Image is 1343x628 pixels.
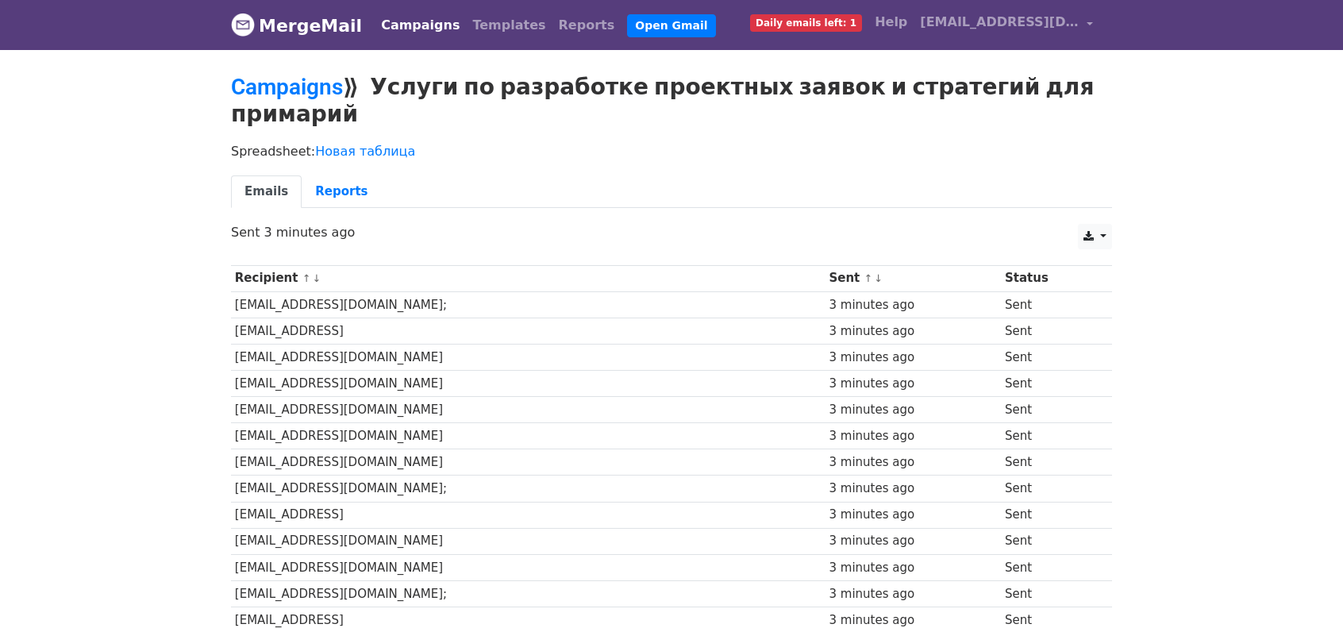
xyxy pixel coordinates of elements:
[1001,502,1098,528] td: Sent
[231,74,343,100] a: Campaigns
[829,453,997,472] div: 3 minutes ago
[1001,318,1098,344] td: Sent
[829,506,997,524] div: 3 minutes ago
[231,9,362,42] a: MergeMail
[1001,580,1098,607] td: Sent
[375,10,466,41] a: Campaigns
[231,143,1112,160] p: Spreadsheet:
[231,397,825,423] td: [EMAIL_ADDRESS][DOMAIN_NAME]
[231,318,825,344] td: [EMAIL_ADDRESS]
[1001,344,1098,370] td: Sent
[1001,291,1098,318] td: Sent
[231,528,825,554] td: [EMAIL_ADDRESS][DOMAIN_NAME]
[231,74,1112,127] h2: ⟫ Услуги по разработке проектных заявок и стратегий для примарий
[312,272,321,284] a: ↓
[829,349,997,367] div: 3 minutes ago
[1001,554,1098,580] td: Sent
[829,296,997,314] div: 3 minutes ago
[829,585,997,603] div: 3 minutes ago
[231,224,1112,241] p: Sent 3 minutes ago
[1001,371,1098,397] td: Sent
[231,371,825,397] td: [EMAIL_ADDRESS][DOMAIN_NAME]
[231,344,825,370] td: [EMAIL_ADDRESS][DOMAIN_NAME]
[864,272,873,284] a: ↑
[744,6,868,38] a: Daily emails left: 1
[1001,449,1098,476] td: Sent
[231,13,255,37] img: MergeMail logo
[1001,265,1098,291] th: Status
[231,175,302,208] a: Emails
[231,265,825,291] th: Recipient
[552,10,621,41] a: Reports
[1001,423,1098,449] td: Sent
[302,272,311,284] a: ↑
[231,554,825,580] td: [EMAIL_ADDRESS][DOMAIN_NAME]
[868,6,914,38] a: Help
[920,13,1079,32] span: [EMAIL_ADDRESS][DOMAIN_NAME]
[302,175,381,208] a: Reports
[829,322,997,341] div: 3 minutes ago
[1001,397,1098,423] td: Sent
[627,14,715,37] a: Open Gmail
[750,14,862,32] span: Daily emails left: 1
[829,427,997,445] div: 3 minutes ago
[231,449,825,476] td: [EMAIL_ADDRESS][DOMAIN_NAME]
[231,423,825,449] td: [EMAIL_ADDRESS][DOMAIN_NAME]
[829,401,997,419] div: 3 minutes ago
[874,272,883,284] a: ↓
[914,6,1099,44] a: [EMAIL_ADDRESS][DOMAIN_NAME]
[231,580,825,607] td: [EMAIL_ADDRESS][DOMAIN_NAME];
[1001,476,1098,502] td: Sent
[231,291,825,318] td: [EMAIL_ADDRESS][DOMAIN_NAME];
[829,375,997,393] div: 3 minutes ago
[466,10,552,41] a: Templates
[825,265,1001,291] th: Sent
[231,476,825,502] td: [EMAIL_ADDRESS][DOMAIN_NAME];
[315,144,415,159] a: Новая таблица
[829,480,997,498] div: 3 minutes ago
[829,559,997,577] div: 3 minutes ago
[231,502,825,528] td: [EMAIL_ADDRESS]
[1001,528,1098,554] td: Sent
[829,532,997,550] div: 3 minutes ago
